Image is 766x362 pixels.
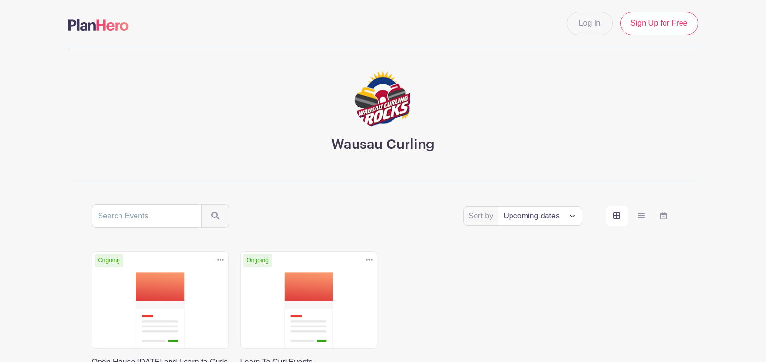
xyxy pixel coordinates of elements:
img: logo-507f7623f17ff9eddc593b1ce0a138ce2505c220e1c5a4e2b4648c50719b7d32.svg [68,19,129,31]
a: Log In [567,12,613,35]
img: logo-1.png [354,71,412,129]
h3: Wausau Curling [331,137,435,153]
input: Search Events [92,204,202,228]
label: Sort by [469,210,496,222]
a: Sign Up for Free [620,12,698,35]
div: order and view [606,206,675,226]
